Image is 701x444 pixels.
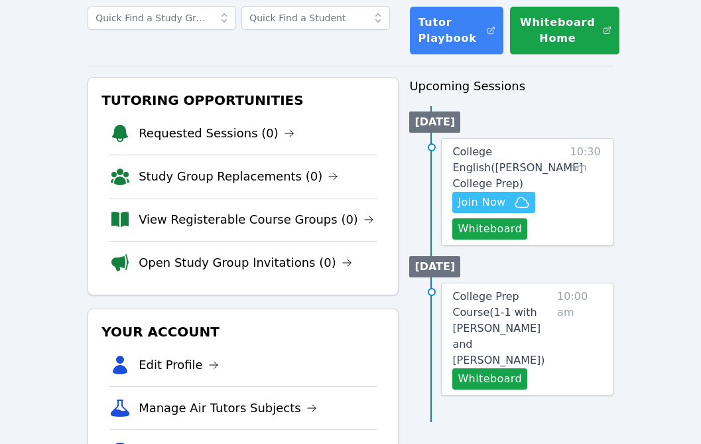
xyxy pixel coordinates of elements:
[452,145,583,190] span: College English ( [PERSON_NAME] College Prep )
[452,289,552,368] a: College Prep Course(1-1 with [PERSON_NAME] and [PERSON_NAME])
[409,256,460,277] li: [DATE]
[570,144,602,240] span: 10:30 am
[139,356,219,374] a: Edit Profile
[139,254,352,272] a: Open Study Group Invitations (0)
[99,320,387,344] h3: Your Account
[139,124,294,143] a: Requested Sessions (0)
[409,6,503,55] a: Tutor Playbook
[99,88,387,112] h3: Tutoring Opportunities
[409,111,460,133] li: [DATE]
[509,6,621,55] button: Whiteboard Home
[452,218,527,240] button: Whiteboard
[452,290,544,366] span: College Prep Course ( 1-1 with [PERSON_NAME] and [PERSON_NAME] )
[557,289,602,390] span: 10:00 am
[139,210,374,229] a: View Registerable Course Groups (0)
[452,144,583,192] a: College English([PERSON_NAME] College Prep)
[139,167,338,186] a: Study Group Replacements (0)
[452,368,527,390] button: Whiteboard
[452,192,535,213] button: Join Now
[139,399,317,417] a: Manage Air Tutors Subjects
[241,6,390,30] input: Quick Find a Student
[409,77,613,96] h3: Upcoming Sessions
[88,6,236,30] input: Quick Find a Study Group
[458,194,505,210] span: Join Now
